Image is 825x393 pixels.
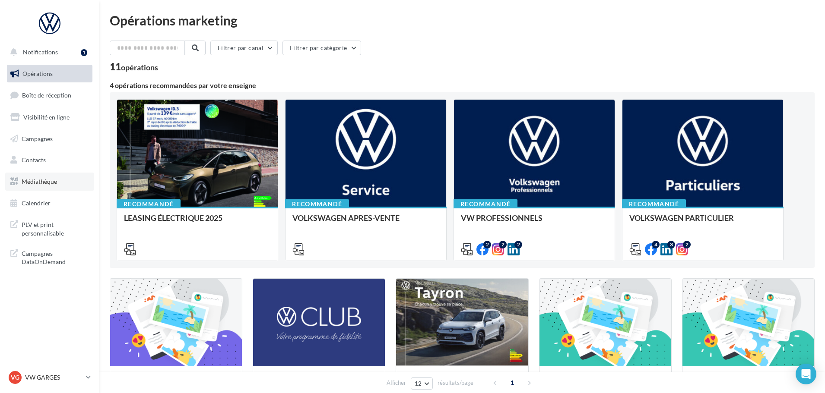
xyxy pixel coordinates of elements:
[22,70,53,77] span: Opérations
[5,215,94,241] a: PLV et print personnalisable
[387,379,406,387] span: Afficher
[23,113,70,121] span: Visibilité en ligne
[5,244,94,270] a: Campagnes DataOnDemand
[415,380,422,387] span: 12
[22,91,71,99] span: Boîte de réception
[110,62,158,72] div: 11
[505,376,519,390] span: 1
[683,241,691,248] div: 2
[282,41,361,55] button: Filtrer par catégorie
[121,63,158,71] div: opérations
[5,151,94,169] a: Contacts
[796,364,816,384] div: Open Intercom Messenger
[210,41,278,55] button: Filtrer par canal
[22,199,51,207] span: Calendrier
[5,130,94,148] a: Campagnes
[22,219,89,237] span: PLV et print personnalisable
[285,199,349,209] div: Recommandé
[5,65,94,83] a: Opérations
[110,14,815,27] div: Opérations marketing
[22,156,46,163] span: Contacts
[5,108,94,126] a: Visibilité en ligne
[652,241,660,248] div: 4
[461,214,608,231] div: VW PROFESSIONNELS
[629,214,776,231] div: VOLKSWAGEN PARTICULIER
[22,178,57,185] span: Médiathèque
[292,214,439,231] div: VOLKSWAGEN APRES-VENTE
[5,86,94,104] a: Boîte de réception
[110,82,815,89] div: 4 opérations recommandées par votre enseigne
[499,241,507,248] div: 2
[667,241,675,248] div: 3
[124,214,271,231] div: LEASING ÉLECTRIQUE 2025
[11,373,19,382] span: VG
[7,369,92,386] a: VG VW GARGES
[5,173,94,191] a: Médiathèque
[81,49,87,56] div: 1
[25,373,82,382] p: VW GARGES
[5,194,94,212] a: Calendrier
[483,241,491,248] div: 2
[117,199,181,209] div: Recommandé
[23,48,58,56] span: Notifications
[438,379,473,387] span: résultats/page
[622,199,686,209] div: Recommandé
[22,248,89,266] span: Campagnes DataOnDemand
[514,241,522,248] div: 2
[22,135,53,142] span: Campagnes
[454,199,517,209] div: Recommandé
[411,377,433,390] button: 12
[5,43,91,61] button: Notifications 1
